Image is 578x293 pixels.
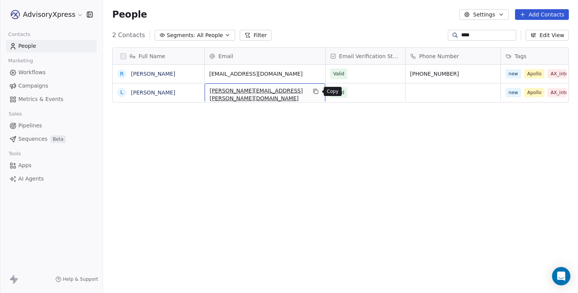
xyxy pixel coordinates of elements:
p: Copy [327,88,339,94]
button: Add Contacts [515,9,569,20]
a: [PERSON_NAME] [131,71,175,77]
span: Contacts [5,29,34,40]
span: AdvisoryXpress [23,10,75,20]
span: new [505,88,521,97]
a: AI Agents [6,173,97,185]
span: Campaigns [18,82,48,90]
div: Email [205,48,325,64]
span: new [505,69,521,78]
div: Email Verification Status [326,48,405,64]
span: Workflows [18,68,46,77]
span: Sequences [18,135,47,143]
a: Workflows [6,66,97,79]
div: L [120,88,123,96]
button: Filter [240,30,271,41]
span: Segments: [167,31,195,39]
span: Phone Number [419,52,459,60]
span: All People [197,31,223,39]
span: [PERSON_NAME][EMAIL_ADDRESS][PERSON_NAME][DOMAIN_NAME] [210,87,307,102]
a: Campaigns [6,80,97,92]
a: SequencesBeta [6,133,97,145]
span: Metrics & Events [18,95,63,103]
a: Help & Support [55,276,98,282]
span: Beta [50,135,66,143]
span: Apps [18,161,32,169]
span: Valid [333,70,344,78]
div: Tags [501,48,571,64]
span: Tags [515,52,526,60]
a: Metrics & Events [6,93,97,106]
button: Edit View [526,30,569,41]
div: R [120,70,124,78]
div: Phone Number [405,48,501,64]
span: Apollo [524,88,544,97]
span: People [112,9,147,20]
img: AX_logo_device_1080.png [11,10,20,19]
a: [PERSON_NAME] [131,90,175,96]
span: [PHONE_NUMBER] [410,70,496,78]
span: Sales [5,108,25,120]
span: People [18,42,36,50]
span: 2 Contacts [112,31,145,40]
span: Pipelines [18,122,42,130]
span: [EMAIL_ADDRESS][DOMAIN_NAME] [209,70,321,78]
div: Open Intercom Messenger [552,267,570,285]
span: AI Agents [18,175,44,183]
span: Full Name [139,52,165,60]
button: AdvisoryXpress [9,8,81,21]
div: Full Name [113,48,204,64]
button: Settings [459,9,509,20]
a: Apps [6,159,97,172]
span: Help & Support [63,276,98,282]
span: Tools [5,148,24,160]
span: Email [218,52,233,60]
a: People [6,40,97,52]
a: Pipelines [6,119,97,132]
span: Marketing [5,55,36,67]
span: Email Verification Status [339,52,400,60]
div: grid [113,65,205,287]
span: Apollo [524,69,544,78]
